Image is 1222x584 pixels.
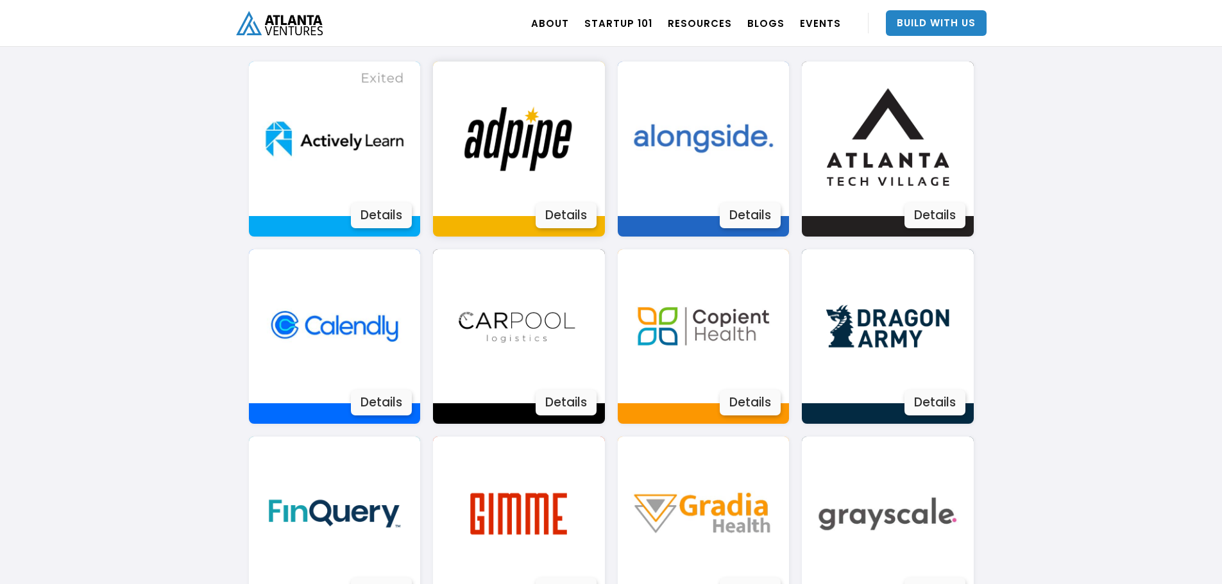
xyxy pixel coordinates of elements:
img: Image 3 [257,62,412,216]
div: Details [351,390,412,415]
a: Build With Us [886,10,987,36]
img: Image 3 [626,249,781,404]
div: Details [720,390,781,415]
a: BLOGS [747,5,785,41]
div: Details [536,390,597,415]
a: Startup 101 [584,5,652,41]
img: Image 3 [441,249,596,404]
a: ABOUT [531,5,569,41]
img: Image 3 [257,249,412,404]
img: Image 3 [441,62,596,216]
img: Image 3 [626,62,781,216]
img: Image 3 [810,249,965,404]
div: Details [904,203,965,228]
div: Details [720,203,781,228]
div: Details [351,203,412,228]
img: Image 3 [810,62,965,216]
div: Details [536,203,597,228]
div: Details [904,390,965,415]
a: RESOURCES [668,5,732,41]
a: EVENTS [800,5,841,41]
